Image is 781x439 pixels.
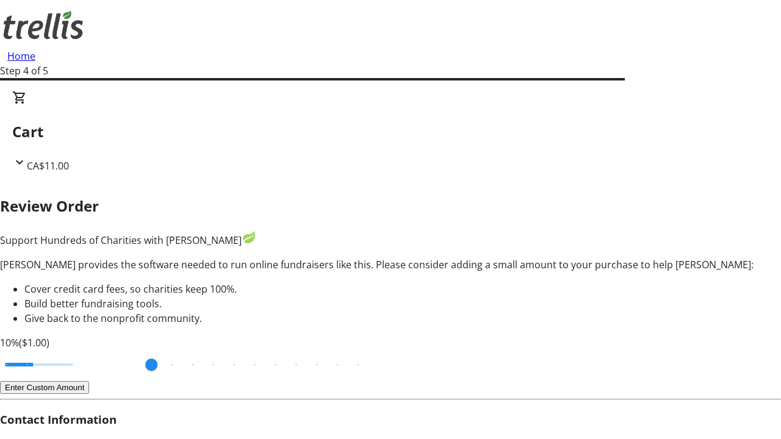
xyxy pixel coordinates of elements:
li: Cover credit card fees, so charities keep 100%. [24,282,781,296]
span: CA$11.00 [27,159,69,173]
li: Build better fundraising tools. [24,296,781,311]
div: CartCA$11.00 [12,90,769,173]
li: Give back to the nonprofit community. [24,311,781,326]
h2: Cart [12,121,769,143]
